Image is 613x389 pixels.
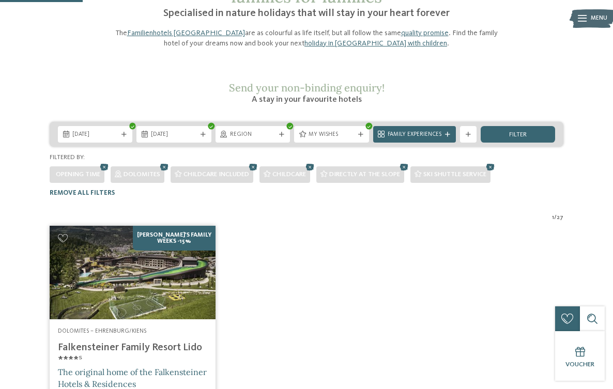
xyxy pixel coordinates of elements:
[388,131,441,139] span: Family Experiences
[565,361,594,368] span: Voucher
[50,226,216,319] img: Looking for family hotels? Find the best ones here!
[58,367,207,388] span: The original home of the Falkensteiner Hotels & Residences
[552,214,554,222] span: 1
[554,214,557,222] span: /
[509,132,527,138] span: filter
[401,29,449,37] a: quality promise
[50,190,115,196] span: Remove all filters
[229,81,385,94] span: Send your non-binding enquiry!
[304,40,447,47] a: holiday in [GEOGRAPHIC_DATA] with children
[329,171,400,178] span: Directly at the slope
[557,214,563,222] span: 27
[110,28,503,49] p: The are as colourful as life itself, but all follow the same . Find the family hotel of your drea...
[58,341,207,366] h4: Falkensteiner Family Resort Lido ****ˢ
[56,171,100,178] span: Opening time
[127,29,245,37] a: Familienhotels [GEOGRAPHIC_DATA]
[163,8,450,19] span: Specialised in nature holidays that will stay in your heart forever
[50,154,85,161] span: Filtered by:
[230,131,275,139] span: Region
[272,171,306,178] span: Childcare
[183,171,249,178] span: Childcare included
[309,131,354,139] span: My wishes
[151,131,196,139] span: [DATE]
[58,328,146,334] span: Dolomites – Ehrenburg/Kiens
[252,96,362,104] span: A stay in your favourite hotels
[423,171,486,178] span: Ski shuttle service
[72,131,118,139] span: [DATE]
[124,171,160,178] span: Dolomites
[555,331,605,381] a: Voucher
